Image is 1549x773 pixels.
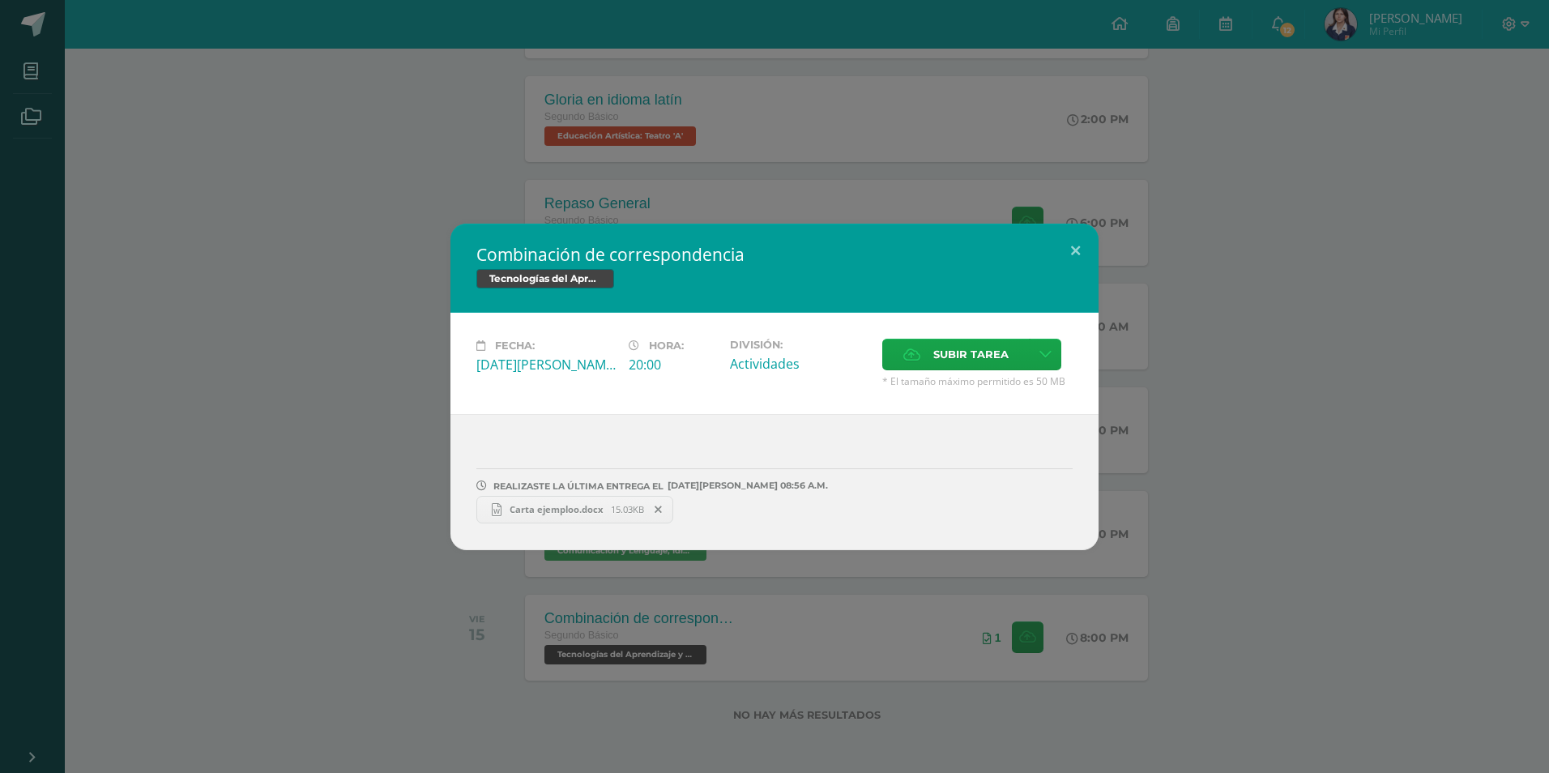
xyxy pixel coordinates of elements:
span: 15.03KB [611,503,644,515]
div: 20:00 [629,356,717,374]
span: [DATE][PERSON_NAME] 08:56 A.M. [664,485,828,486]
div: Actividades [730,355,869,373]
a: Carta ejemploo.docx 15.03KB [476,496,673,523]
div: [DATE][PERSON_NAME] [476,356,616,374]
label: División: [730,339,869,351]
h2: Combinación de correspondencia [476,243,1073,266]
span: Subir tarea [933,340,1009,369]
span: Fecha: [495,340,535,352]
button: Close (Esc) [1052,224,1099,279]
span: Tecnologías del Aprendizaje y la Comunicación [476,269,614,288]
span: REALIZASTE LA ÚLTIMA ENTREGA EL [493,480,664,492]
span: Hora: [649,340,684,352]
span: * El tamaño máximo permitido es 50 MB [882,374,1073,388]
span: Carta ejemploo.docx [501,503,611,515]
span: Remover entrega [645,501,672,519]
